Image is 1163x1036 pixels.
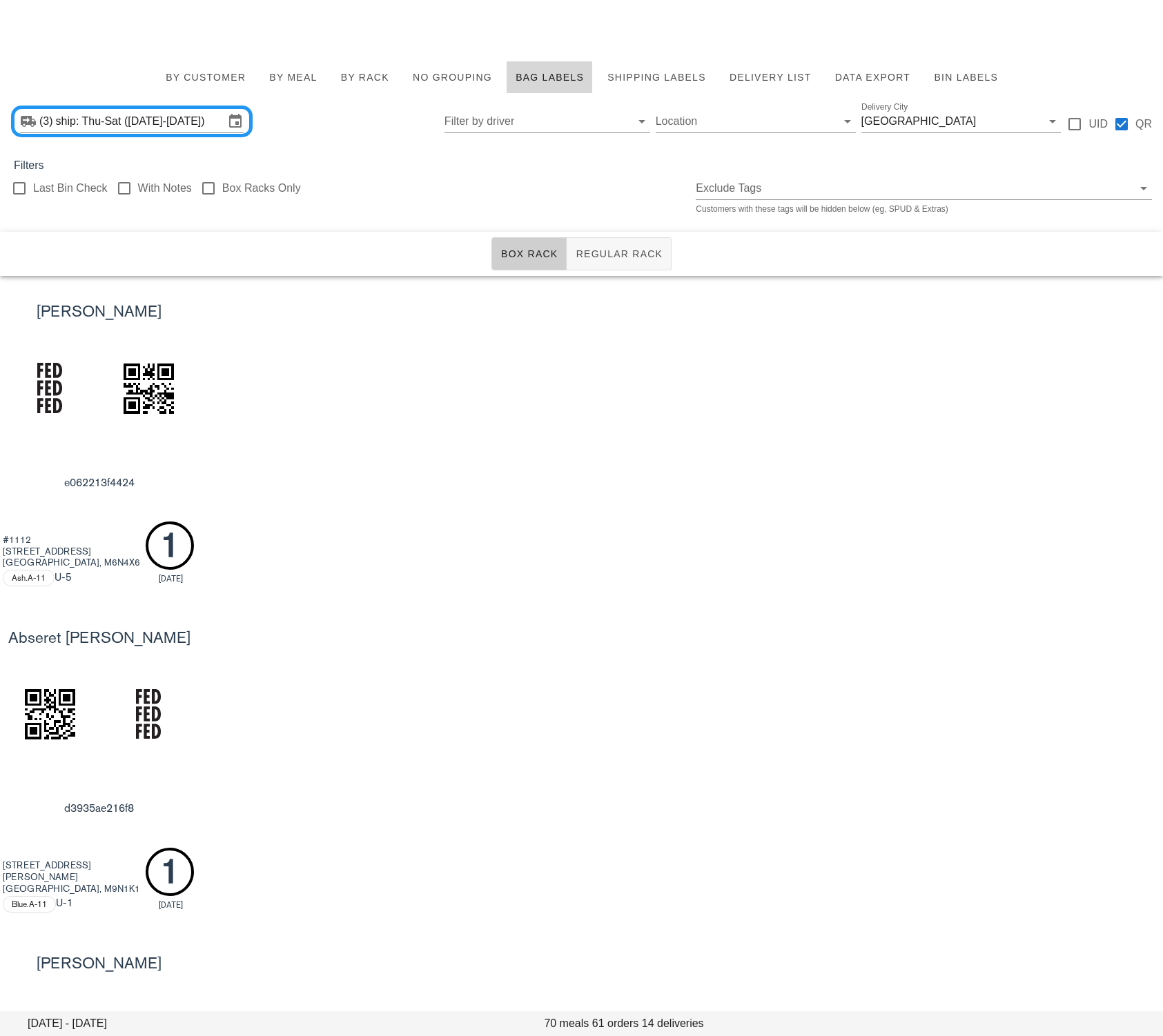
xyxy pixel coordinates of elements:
[260,61,326,94] button: By Meal
[825,61,919,94] button: Data Export
[861,110,1062,132] div: Delivery City[GEOGRAPHIC_DATA]
[3,557,146,569] div: [GEOGRAPHIC_DATA], M6N4X6
[63,896,73,909] span: -1
[500,248,558,259] span: Box Rack
[933,72,998,83] span: Bin Labels
[64,801,134,815] span: d3935ae216f8
[15,679,84,748] img: yIhAsAAAAGSURBVAMAh9qNk6HZcfIAAAAASUVORK5CYII=
[12,570,46,586] span: Ash.A-11
[3,546,146,558] div: [STREET_ADDRESS]
[3,535,146,546] div: #1112
[575,248,663,259] span: Regular Rack
[696,177,1152,199] div: Exclude Tags
[861,115,977,128] div: [GEOGRAPHIC_DATA]
[159,900,183,910] span: [DATE]
[696,205,1152,213] div: Customers with these tags will be hidden below (eg, SPUD & Extras)
[39,114,56,128] div: (3)
[165,72,246,83] span: By Customer
[55,570,72,584] span: U
[567,237,672,270] button: Regular Rack
[136,689,161,739] img: FED_Logo03.1f677f86.svg
[3,884,146,895] div: [GEOGRAPHIC_DATA], M9N1K1
[729,72,812,83] span: Delivery List
[721,61,821,94] button: Delivery List
[834,72,910,83] span: Data Export
[61,570,72,584] span: -5
[159,574,183,584] span: [DATE]
[861,102,908,112] label: Delivery City
[33,181,108,195] label: Last Bin Check
[12,897,47,912] span: Blue.A-11
[515,72,584,83] span: Bag Labels
[1088,117,1108,131] label: UID
[444,110,650,132] div: Filter by driver
[412,72,492,83] span: No grouping
[340,72,389,83] span: By Rack
[37,363,62,413] img: FED_Logo03.1f677f86.svg
[656,110,856,132] div: Location
[56,896,73,909] span: U
[268,72,317,83] span: By Meal
[404,61,501,94] button: No grouping
[1135,117,1152,131] label: QR
[64,475,135,490] span: e062213f4424
[138,181,192,195] label: With Notes
[3,860,146,883] div: [STREET_ADDRESS][PERSON_NAME]
[146,521,194,570] div: 1
[332,61,398,94] button: By Rack
[156,61,255,94] button: By Customer
[491,237,567,270] button: Box Rack
[607,72,706,83] span: Shipping Labels
[598,61,715,94] button: Shipping Labels
[114,354,183,423] img: wZtil4AAAAGSURBVAMARI+Hk1W5NMsAAAAASUVORK5CYII=
[222,181,301,195] label: Box Racks Only
[925,61,1007,94] button: Bin Labels
[146,848,194,896] div: 1
[507,61,593,94] button: Bag Labels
